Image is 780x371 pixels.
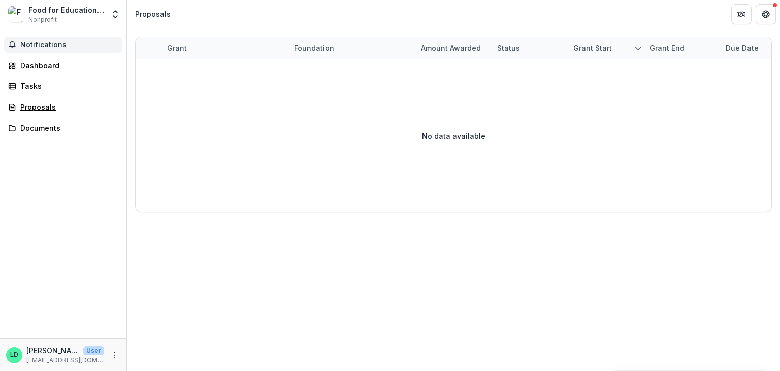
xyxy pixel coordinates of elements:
[83,346,104,355] p: User
[161,37,288,59] div: Grant
[720,43,765,53] div: Due Date
[415,37,491,59] div: Amount awarded
[643,43,691,53] div: Grant end
[108,4,122,24] button: Open entity switcher
[4,99,122,115] a: Proposals
[567,37,643,59] div: Grant start
[4,37,122,53] button: Notifications
[8,6,24,22] img: Food for Education Foundation
[643,37,720,59] div: Grant end
[26,356,104,365] p: [EMAIL_ADDRESS][DOMAIN_NAME]
[20,60,114,71] div: Dashboard
[20,81,114,91] div: Tasks
[288,43,340,53] div: Foundation
[4,57,122,74] a: Dashboard
[491,43,526,53] div: Status
[20,102,114,112] div: Proposals
[422,131,485,141] p: No data available
[634,44,642,52] svg: sorted descending
[288,37,415,59] div: Foundation
[26,345,79,356] p: [PERSON_NAME]
[161,43,193,53] div: Grant
[415,43,487,53] div: Amount awarded
[135,9,171,19] div: Proposals
[491,37,567,59] div: Status
[4,78,122,95] a: Tasks
[28,5,104,15] div: Food for Education Foundation
[756,4,776,24] button: Get Help
[131,7,175,21] nav: breadcrumb
[4,119,122,136] a: Documents
[108,349,120,361] button: More
[731,4,752,24] button: Partners
[10,352,18,358] div: Liviya David
[20,122,114,133] div: Documents
[20,41,118,49] span: Notifications
[567,43,618,53] div: Grant start
[28,15,57,24] span: Nonprofit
